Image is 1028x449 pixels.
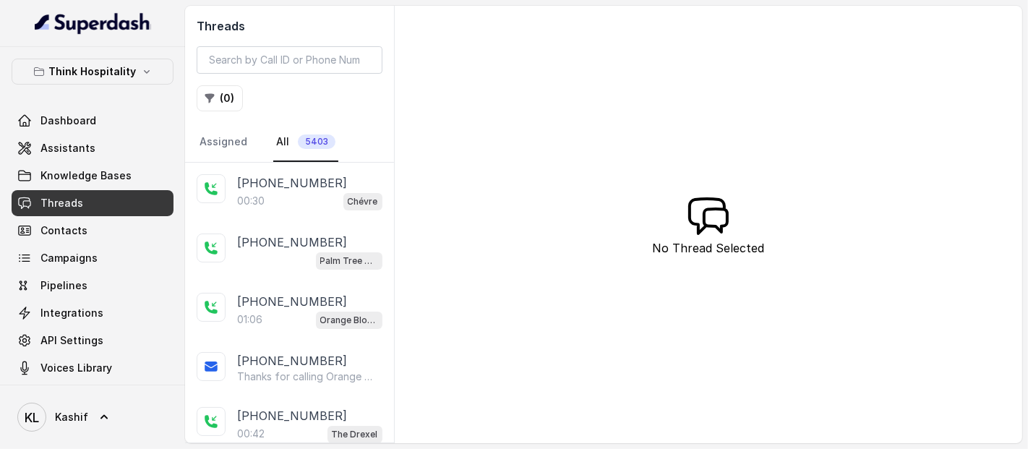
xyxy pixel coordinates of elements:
a: Voices Library [12,355,174,381]
span: Threads [40,196,83,210]
span: Kashif [55,410,88,424]
h2: Threads [197,17,382,35]
p: 00:42 [237,427,265,441]
button: Think Hospitality [12,59,174,85]
a: Kashif [12,397,174,437]
span: Voices Library [40,361,112,375]
p: [PHONE_NUMBER] [237,293,347,310]
span: Contacts [40,223,87,238]
span: 5403 [298,134,335,149]
nav: Tabs [197,123,382,162]
p: [PHONE_NUMBER] [237,352,347,369]
a: Knowledge Bases [12,163,174,189]
a: Pipelines [12,273,174,299]
span: API Settings [40,333,103,348]
a: Assigned [197,123,250,162]
text: KL [25,410,39,425]
p: 01:06 [237,312,262,327]
a: Integrations [12,300,174,326]
a: API Settings [12,328,174,354]
p: [PHONE_NUMBER] [237,407,347,424]
p: Palm Tree Club [320,254,378,268]
a: Threads [12,190,174,216]
p: [PHONE_NUMBER] [237,234,347,251]
span: Knowledge Bases [40,168,132,183]
span: Campaigns [40,251,98,265]
a: All5403 [273,123,338,162]
p: Thanks for calling Orange Blossom! Complete this form for any type of inquiry and a manager will ... [237,369,376,384]
input: Search by Call ID or Phone Number [197,46,382,74]
span: Pipelines [40,278,87,293]
a: Assistants [12,135,174,161]
a: Contacts [12,218,174,244]
a: Campaigns [12,245,174,271]
span: Integrations [40,306,103,320]
p: The Drexel [332,427,378,442]
a: Dashboard [12,108,174,134]
span: Assistants [40,141,95,155]
p: Orange Blossom [320,313,378,328]
p: No Thread Selected [652,239,764,257]
p: 00:30 [237,194,265,208]
img: light.svg [35,12,151,35]
p: Think Hospitality [49,63,137,80]
p: [PHONE_NUMBER] [237,174,347,192]
button: (0) [197,85,243,111]
span: Dashboard [40,114,96,128]
p: Chévre [348,194,378,209]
